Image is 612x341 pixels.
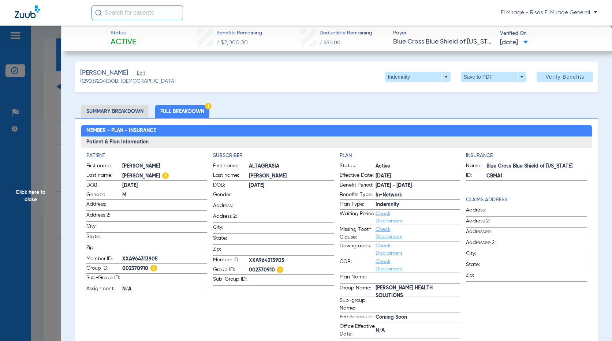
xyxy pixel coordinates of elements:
[486,172,587,180] span: CBMA1
[376,314,460,321] span: Coming Soon
[340,284,376,296] span: Group Name:
[340,172,376,180] span: Effective Date:
[213,235,249,244] span: State:
[155,105,209,118] li: Full Breakdown
[466,196,587,204] h4: Claims Address
[213,152,334,160] h4: Subscriber
[150,265,157,271] img: Hazard
[466,239,502,249] span: Addressee 2:
[501,9,597,16] span: El Mirage - Risas El Mirage General
[466,261,502,271] span: State:
[15,5,40,18] img: Zuub Logo
[340,226,376,241] span: Missing Tooth Clause:
[213,213,249,222] span: Address 2:
[86,244,122,254] span: Zip:
[466,228,502,238] span: Addressee:
[111,37,136,48] span: Active
[122,285,207,293] span: N/A
[500,38,528,47] span: [DATE]
[340,210,376,225] span: Waiting Period:
[466,152,587,160] h4: Insurance
[376,191,460,199] span: In-Network
[466,172,486,180] span: ID:
[575,306,612,341] iframe: Chat Widget
[466,206,502,216] span: Address:
[385,72,451,82] button: Indemnity
[213,191,249,201] span: Gender:
[340,273,376,283] span: Plan Name:
[376,211,402,224] a: Check Disclaimers
[340,313,376,322] span: Fee Schedule:
[376,259,402,271] a: Check Disclaimers
[340,201,376,209] span: Plan Type:
[376,182,460,190] span: [DATE] - [DATE]
[213,266,249,275] span: Group ID:
[376,201,460,209] span: Indemnity
[340,152,460,160] h4: Plan
[393,37,493,46] span: Blue Cross Blue Shield of [US_STATE]
[376,227,402,239] a: Check Disclaimers
[111,29,136,37] span: Status
[466,217,502,227] span: Address 2:
[340,258,376,273] span: COB:
[81,136,592,148] h3: Patient & Plan Information
[80,68,128,78] span: [PERSON_NAME]
[81,125,592,137] h2: Member - Plan - Insurance
[86,255,122,264] span: Member ID:
[376,172,460,180] span: [DATE]
[249,182,334,190] span: [DATE]
[340,242,376,257] span: Downgrades:
[340,297,376,312] span: Sub-group Name:
[466,271,502,281] span: Zip:
[122,255,207,263] span: XXA964313905
[277,266,283,273] img: Hazard
[216,29,262,37] span: Benefits Remaining
[86,172,122,180] span: Last name:
[162,172,169,179] img: Hazard
[86,162,122,171] span: First name:
[249,257,334,265] span: XXA964313905
[213,172,249,180] span: Last name:
[249,172,334,180] span: [PERSON_NAME]
[86,201,122,210] span: Address:
[249,266,334,274] span: 002370910
[86,233,122,243] span: State:
[466,250,502,260] span: City:
[537,72,593,82] button: Verify Benefits
[122,191,207,199] span: M
[86,265,122,273] span: Group ID:
[213,181,249,190] span: DOB:
[86,222,122,232] span: City:
[95,10,102,16] img: Search Icon
[122,265,207,273] span: 002370910
[213,224,249,233] span: City:
[86,274,122,284] span: Sub-Group ID:
[213,162,249,171] span: First name:
[340,323,376,338] span: Office Effective Date:
[86,191,122,200] span: Gender:
[137,71,143,78] span: Edit
[545,74,584,80] span: Verify Benefits
[466,162,486,171] span: Name:
[86,285,122,294] span: Assignment:
[340,181,376,190] span: Benefit Period:
[80,78,176,85] span: (129039204) DOB: [DEMOGRAPHIC_DATA]
[461,72,526,82] button: Save to PDF
[213,256,249,265] span: Member ID:
[376,162,460,170] span: Active
[86,211,122,221] span: Address 2:
[376,288,460,296] span: [PERSON_NAME] HEALTH SOLUTIONS
[249,162,334,170] span: ALTAGRASIA
[216,40,248,46] span: / $2,000.00
[393,29,493,37] span: Payer
[500,30,600,37] span: Verified On
[86,152,207,160] h4: Patient
[320,29,372,37] span: Deductible Remaining
[340,191,376,200] span: Benefits Type:
[92,5,183,20] input: Search for patients
[213,276,249,285] span: Sub-Group ID:
[122,182,207,190] span: [DATE]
